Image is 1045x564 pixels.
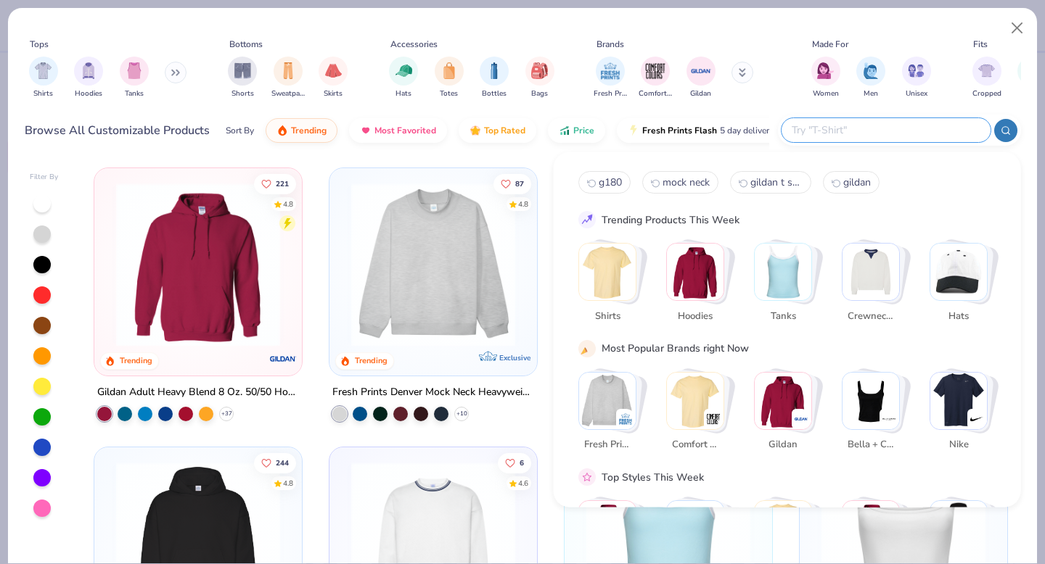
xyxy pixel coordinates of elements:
button: filter button [639,57,672,99]
span: 244 [276,459,290,466]
span: Trending [291,125,327,136]
div: filter for Women [811,57,840,99]
img: f5d85501-0dbb-4ee4-b115-c08fa3845d83 [344,183,522,347]
img: pink_star.gif [581,470,594,484]
img: 01756b78-01f6-4cc6-8d8a-3c30c1a0c8ac [109,183,287,347]
span: Hoodies [671,309,718,323]
img: Cropped Image [978,62,995,79]
button: filter button [271,57,305,99]
div: filter for Fresh Prints [594,57,627,99]
button: mock neck1 [642,171,718,194]
span: 87 [515,180,524,187]
span: Skirts [324,88,343,99]
div: 4.8 [284,478,294,489]
button: Like [255,173,297,194]
div: filter for Tanks [120,57,149,99]
div: filter for Shorts [228,57,257,99]
span: Top Rated [484,125,525,136]
img: party_popper.gif [581,341,594,354]
img: trending.gif [276,125,288,136]
span: 6 [520,459,524,466]
span: gildan t shirt [750,175,803,189]
button: Like [493,173,531,194]
div: Tops [30,38,49,51]
img: a90f7c54-8796-4cb2-9d6e-4e9644cfe0fe [522,183,701,347]
div: filter for Shirts [29,57,58,99]
div: filter for Unisex [902,57,931,99]
img: Hats [930,244,987,300]
button: Stack Card Button Nike [930,371,996,457]
div: Made For [812,38,848,51]
span: gildan [843,175,871,189]
button: Like [255,452,297,473]
img: Bella + Canvas [882,411,896,426]
span: Fresh Prints [594,88,627,99]
img: Cozy [843,501,899,557]
div: filter for Gildan [687,57,716,99]
div: Gildan Adult Heavy Blend 8 Oz. 50/50 Hooded Sweatshirt [97,383,299,402]
button: filter button [74,57,103,99]
button: filter button [594,57,627,99]
img: Comfort Colors [667,372,724,428]
button: filter button [525,57,554,99]
img: Sportswear [667,501,724,557]
button: filter button [480,57,509,99]
img: TopRated.gif [470,125,481,136]
span: Cropped [972,88,1001,99]
div: filter for Skirts [319,57,348,99]
span: g180 [599,175,622,189]
span: 221 [276,180,290,187]
img: Sweatpants Image [280,62,296,79]
button: filter button [389,57,418,99]
span: Hats [396,88,411,99]
div: Bottoms [229,38,263,51]
img: Gildan [794,411,808,426]
img: Bella + Canvas [843,372,899,428]
span: Nike [935,438,982,452]
button: Stack Card Button Comfort Colors [666,371,733,457]
button: filter button [811,57,840,99]
button: filter button [687,57,716,99]
img: Comfort Colors [706,411,721,426]
div: Brands [597,38,624,51]
img: Preppy [930,501,987,557]
img: Tanks Image [126,62,142,79]
img: Fresh Prints Image [599,60,621,82]
img: Shirts [579,244,636,300]
button: Top Rated [459,118,536,143]
button: Trending [266,118,337,143]
span: Women [813,88,839,99]
span: Comfort Colors [671,438,718,452]
img: Classic [579,501,636,557]
span: Bella + Canvas [847,438,894,452]
span: Sweatpants [271,88,305,99]
button: filter button [435,57,464,99]
img: trend_line.gif [581,213,594,226]
img: most_fav.gif [360,125,372,136]
button: filter button [319,57,348,99]
div: Trending Products This Week [602,212,739,227]
button: Stack Card Button Bella + Canvas [842,371,909,457]
button: filter button [902,57,931,99]
span: Exclusive [499,353,530,362]
span: Bottles [482,88,507,99]
img: Shirts Image [35,62,52,79]
button: filter button [972,57,1001,99]
img: Women Image [817,62,834,79]
div: filter for Hats [389,57,418,99]
button: gildan3 [823,171,880,194]
span: Hoodies [75,88,102,99]
input: Try "T-Shirt" [790,122,980,138]
span: Shorts [231,88,254,99]
button: Price [548,118,605,143]
span: Fresh Prints [583,438,631,452]
img: Shorts Image [234,62,251,79]
img: Hoodies [667,244,724,300]
span: Crewnecks [847,309,894,323]
img: Comfort Colors Image [644,60,666,82]
button: filter button [120,57,149,99]
img: Crewnecks [843,244,899,300]
button: Stack Card Button Hoodies [666,243,733,329]
div: filter for Comfort Colors [639,57,672,99]
img: Hats Image [396,62,412,79]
